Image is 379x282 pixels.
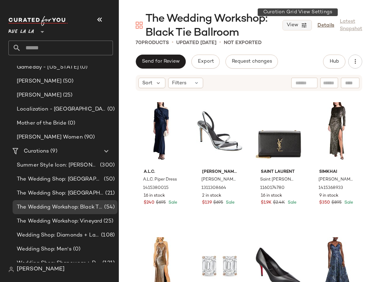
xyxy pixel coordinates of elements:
span: Sort [142,79,152,87]
span: $695 [213,200,223,206]
span: (300) [99,161,115,169]
span: 1311308664 [201,185,226,191]
span: $139 [202,200,212,206]
span: (0) [106,105,115,113]
span: Rue La La [8,24,34,36]
span: 1415368933 [319,185,343,191]
span: • [172,38,173,47]
span: Sale [343,200,353,205]
span: (50) [102,175,115,183]
span: Wedding Shop: Shapewear + Day of Prep [17,259,101,267]
button: Export [191,55,220,69]
span: Mother of the Bride [17,119,66,127]
span: (0) [79,63,87,71]
span: 16 in stock [144,193,165,199]
span: [PERSON_NAME] [17,265,65,274]
span: [PERSON_NAME] [PERSON_NAME] 85 Leather Slingback Sandal [201,177,236,183]
span: Localization - [GEOGRAPHIC_DATA] [17,105,106,113]
span: Request changes [231,59,272,64]
span: (0) [66,119,75,127]
span: $2.4K [273,200,285,206]
span: (25) [102,217,113,225]
button: View [283,20,312,30]
span: 1160174780 [260,185,285,191]
button: Request changes [226,55,278,69]
img: svg%3e [8,267,14,272]
span: 1415380015 [143,185,169,191]
span: A.L.C. Piper Dress [143,177,177,183]
span: [PERSON_NAME] [17,77,62,85]
span: 9 in stock [319,193,338,199]
button: Hub [323,55,345,69]
span: 2 in stock [202,193,221,199]
span: Wedding Shop: Diamonds + Lab Diamonds [17,231,100,239]
p: Not Exported [224,39,262,47]
span: Sale [286,200,296,205]
img: 1311308664_RLLATH.jpg [196,96,243,166]
span: $1.9K [261,200,272,206]
span: (9) [49,147,57,155]
span: Saint [PERSON_NAME] Monogram Medium Leather Shoulder Bag [260,177,295,183]
span: The Wedding Shop: [GEOGRAPHIC_DATA] [17,175,102,183]
img: cfy_white_logo.C9jOOHJF.svg [8,16,68,26]
span: 16 in stock [261,193,282,199]
span: $350 [319,200,330,206]
span: [PERSON_NAME] [202,169,237,175]
span: Sale [224,200,235,205]
span: (25) [62,91,73,99]
button: Send for Review [136,55,186,69]
span: Gameday - [US_STATE] [17,63,79,71]
span: The Wedding Workshop: Vineyard [17,217,102,225]
span: (121) [101,259,115,267]
span: Send for Review [142,59,180,64]
span: Summer Style Icon: [PERSON_NAME] [17,161,99,169]
span: $695 [156,200,166,206]
span: (21) [104,189,115,197]
span: [PERSON_NAME] Women [17,133,83,141]
span: [PERSON_NAME] [17,91,62,99]
span: The Wedding Workshop: Black Tie Ballroom [145,12,283,40]
span: A.L.C. [144,169,179,175]
span: 70 [136,40,142,45]
span: Hub [329,59,339,64]
img: 1415368933_RLLATH.jpg [314,96,360,166]
span: (108) [100,231,115,239]
span: (90) [83,133,95,141]
span: (50) [62,77,74,85]
span: Curations [24,147,49,155]
span: The Wedding Shop: [GEOGRAPHIC_DATA] [17,189,104,197]
span: • [219,38,221,47]
span: Sale [167,200,177,205]
a: Details [317,22,334,29]
span: SIMKHAI [319,169,354,175]
span: The Wedding Workshop: Black Tie Ballroom [17,203,103,211]
span: Wedding Shop: Men's [17,245,72,253]
img: 1415380015_RLLATH.jpg [138,96,184,166]
span: $240 [144,200,155,206]
div: Products [136,39,169,47]
span: Filters [172,79,186,87]
p: updated [DATE] [176,39,216,47]
span: (0) [72,245,80,253]
span: (54) [103,203,115,211]
img: 1160174780_RLLATH.jpg [255,96,301,166]
img: svg%3e [136,22,143,29]
span: View [286,22,298,28]
span: [PERSON_NAME] Silk-Blend Gown [319,177,353,183]
span: Saint Laurent [261,169,296,175]
span: $895 [331,200,342,206]
span: Export [197,59,214,64]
